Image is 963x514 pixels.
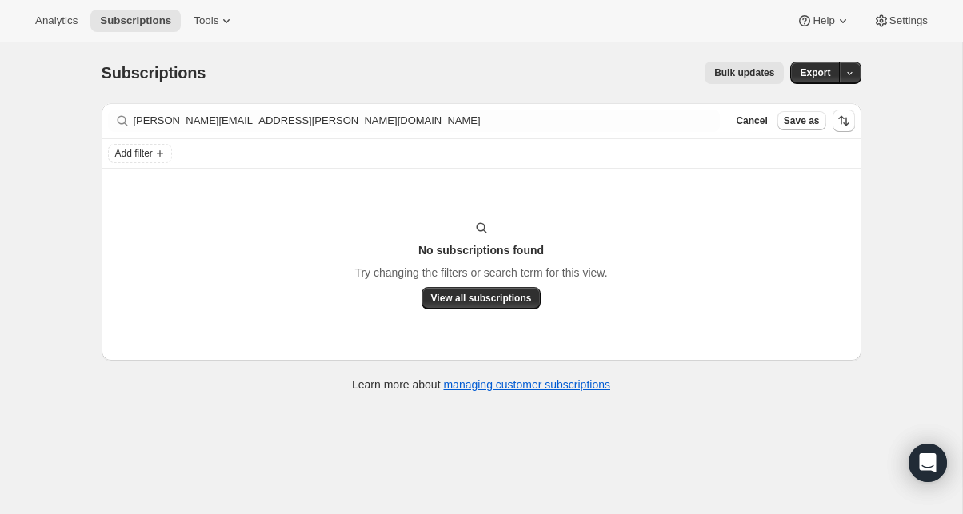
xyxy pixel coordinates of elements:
[100,14,171,27] span: Subscriptions
[354,265,607,281] p: Try changing the filters or search term for this view.
[729,111,773,130] button: Cancel
[787,10,860,32] button: Help
[102,64,206,82] span: Subscriptions
[443,378,610,391] a: managing customer subscriptions
[777,111,826,130] button: Save as
[115,147,153,160] span: Add filter
[26,10,87,32] button: Analytics
[108,144,172,163] button: Add filter
[800,66,830,79] span: Export
[35,14,78,27] span: Analytics
[864,10,937,32] button: Settings
[422,287,541,309] button: View all subscriptions
[431,292,532,305] span: View all subscriptions
[352,377,610,392] p: Learn more about
[889,14,928,27] span: Settings
[90,10,181,32] button: Subscriptions
[909,444,947,482] div: Open Intercom Messenger
[714,66,774,79] span: Bulk updates
[134,110,721,132] input: Filter subscribers
[833,110,855,132] button: Sort the results
[184,10,244,32] button: Tools
[790,62,840,84] button: Export
[705,62,784,84] button: Bulk updates
[736,114,767,127] span: Cancel
[418,242,544,258] h3: No subscriptions found
[784,114,820,127] span: Save as
[813,14,834,27] span: Help
[194,14,218,27] span: Tools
